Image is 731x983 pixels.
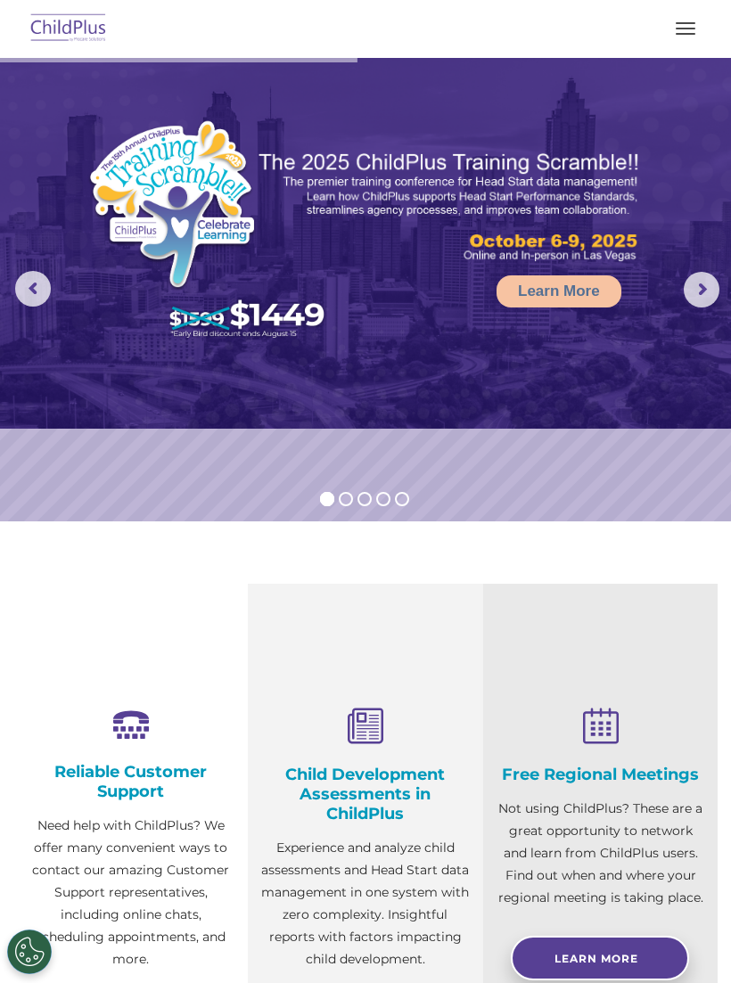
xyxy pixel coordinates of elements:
[27,762,234,801] h4: Reliable Customer Support
[7,930,52,974] button: Cookies Settings
[261,765,469,823] h4: Child Development Assessments in ChildPlus
[27,815,234,971] p: Need help with ChildPlus? We offer many convenient ways to contact our amazing Customer Support r...
[431,790,731,983] iframe: Chat Widget
[261,837,469,971] p: Experience and analyze child assessments and Head Start data management in one system with zero c...
[497,765,704,784] h4: Free Regional Meetings
[497,275,621,307] a: Learn More
[27,8,111,50] img: ChildPlus by Procare Solutions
